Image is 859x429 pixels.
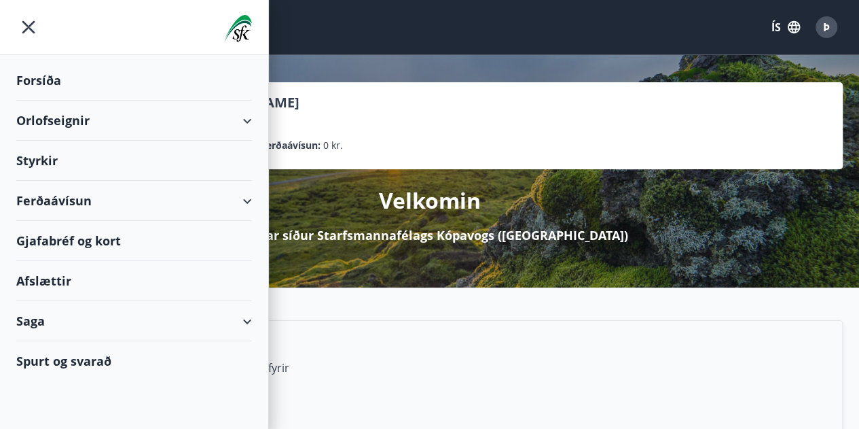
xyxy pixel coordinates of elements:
span: 0 kr. [323,138,343,153]
div: Forsíða [16,61,252,101]
button: Þ [810,11,843,44]
button: menu [16,15,41,39]
div: Orlofseignir [16,101,252,141]
p: Ferðaávísun : [261,138,321,153]
p: á Mínar síður Starfsmannafélags Kópavogs ([GEOGRAPHIC_DATA]) [232,226,628,244]
p: Velkomin [379,186,481,216]
div: Gjafabréf og kort [16,221,252,261]
img: union_logo [224,15,252,42]
span: Þ [823,20,830,35]
div: Styrkir [16,141,252,181]
div: Afslættir [16,261,252,301]
div: Saga [16,301,252,341]
button: ÍS [764,15,807,39]
div: Ferðaávísun [16,181,252,221]
div: Spurt og svarað [16,341,252,381]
